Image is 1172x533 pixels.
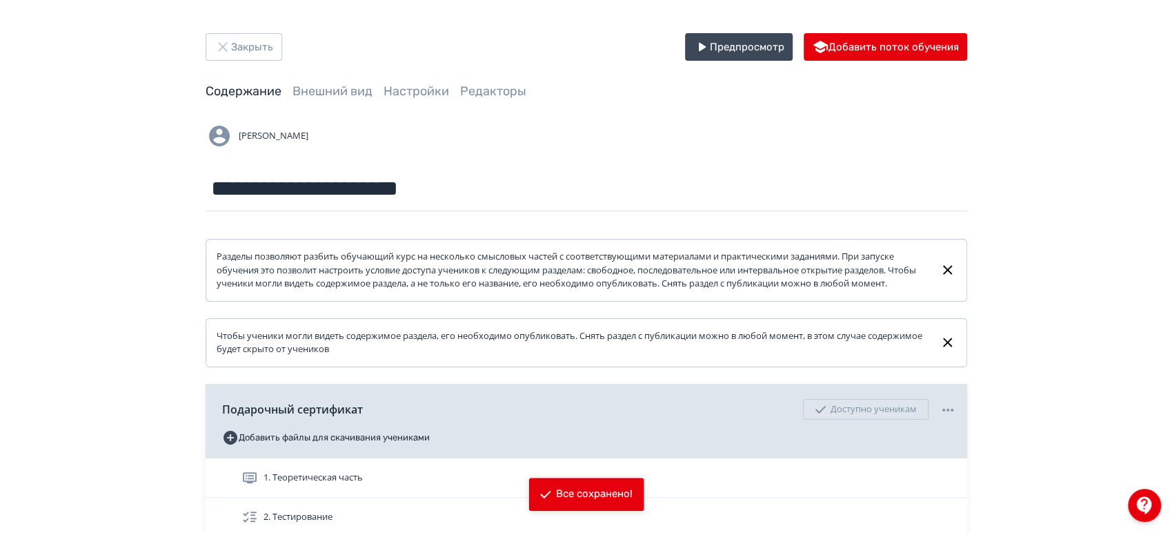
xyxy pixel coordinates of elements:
[384,84,449,99] a: Настройки
[222,401,363,418] span: Подарочный сертификат
[803,399,928,420] div: Доступно ученикам
[239,129,308,143] span: [PERSON_NAME]
[292,84,373,99] a: Внешний вид
[222,427,430,449] button: Добавить файлы для скачивания учениками
[804,33,967,61] button: Добавить поток обучения
[217,329,929,356] div: Чтобы ученики могли видеть содержимое раздела, его необходимо опубликовать. Снять раздел с публик...
[217,250,929,291] div: Разделы позволяют разбить обучающий курс на несколько смысловых частей с соответствующими материа...
[264,510,332,524] span: 2. Тестирование
[685,33,793,61] button: Предпросмотр
[556,487,633,501] div: Все сохранено!
[264,471,363,485] span: 1. Теоретическая часть
[206,458,967,498] div: 1. Теоретическая часть
[460,84,526,99] a: Редакторы
[206,84,281,99] a: Содержание
[206,33,282,61] button: Закрыть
